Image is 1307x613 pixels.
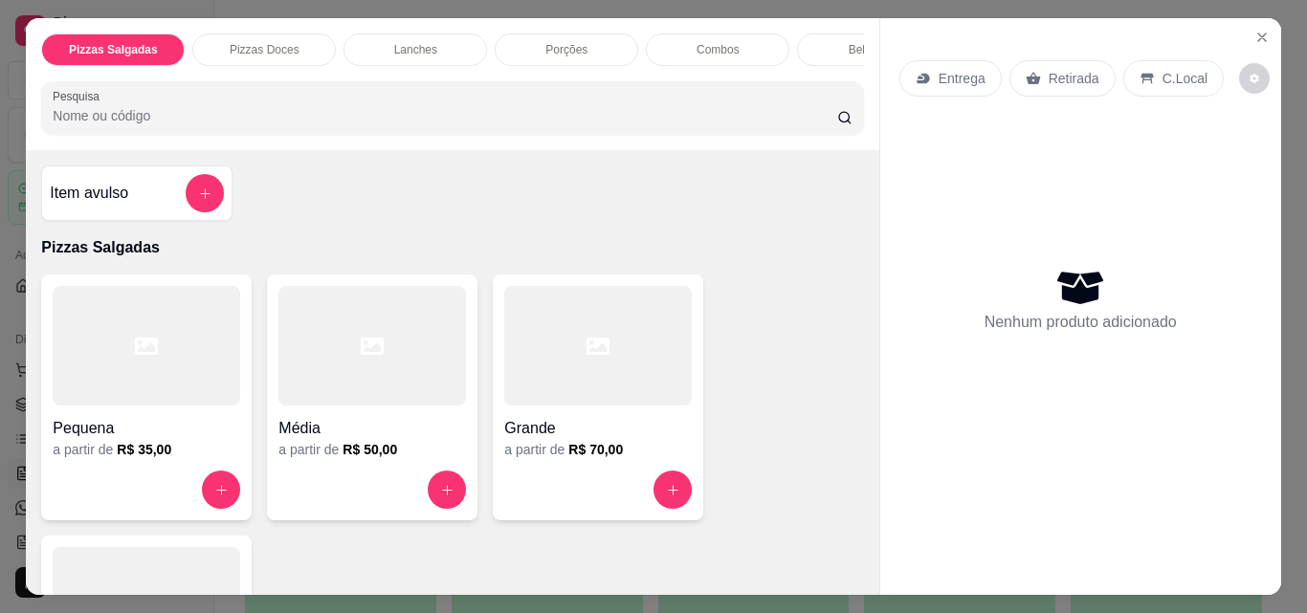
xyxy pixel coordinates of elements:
h4: Grande [504,417,692,440]
p: Porções [545,42,587,57]
button: increase-product-quantity [202,471,240,509]
p: Combos [697,42,740,57]
button: Close [1247,22,1277,53]
p: Pizzas Salgadas [69,42,158,57]
p: Pizzas Doces [230,42,299,57]
p: Pizzas Salgadas [41,236,863,259]
label: Pesquisa [53,88,106,104]
h4: Pequena [53,417,240,440]
button: increase-product-quantity [428,471,466,509]
div: a partir de [278,440,466,459]
p: Entrega [939,69,986,88]
p: Nenhum produto adicionado [985,311,1177,334]
button: increase-product-quantity [653,471,692,509]
button: decrease-product-quantity [1239,63,1270,94]
h6: R$ 50,00 [343,440,397,459]
div: a partir de [504,440,692,459]
input: Pesquisa [53,106,837,125]
div: a partir de [53,440,240,459]
h6: R$ 70,00 [568,440,623,459]
p: Retirada [1049,69,1099,88]
p: Bebidas [849,42,890,57]
button: add-separate-item [186,174,224,212]
h4: Média [278,417,466,440]
h4: Item avulso [50,182,128,205]
h6: R$ 35,00 [117,440,171,459]
p: C.Local [1163,69,1207,88]
p: Lanches [394,42,437,57]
